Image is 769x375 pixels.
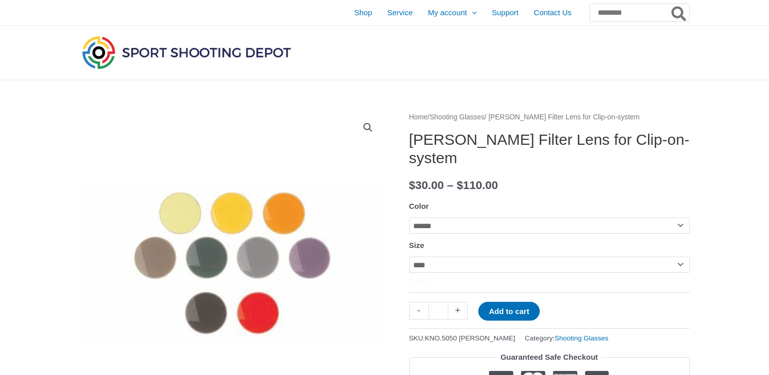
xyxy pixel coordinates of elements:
[409,111,690,124] nav: Breadcrumb
[80,34,293,71] img: Sport Shooting Depot
[409,332,515,345] span: SKU:
[428,302,448,320] input: Product quantity
[409,113,428,121] a: Home
[409,241,424,249] label: Size
[456,179,498,192] bdi: 110.00
[456,179,463,192] span: $
[525,332,608,345] span: Category:
[429,113,484,121] a: Shooting Glasses
[409,302,428,320] a: -
[497,350,602,364] legend: Guaranteed Safe Checkout
[409,202,429,210] label: Color
[669,4,689,21] button: Search
[409,179,416,192] span: $
[409,278,428,284] a: Clear options
[425,334,515,342] span: KNO.5050 [PERSON_NAME]
[359,118,377,137] a: View full-screen image gallery
[447,179,454,192] span: –
[448,302,468,320] a: +
[478,302,540,321] button: Add to cart
[409,131,690,167] h1: [PERSON_NAME] Filter Lens for Clip-on-system
[555,334,608,342] a: Shooting Glasses
[409,179,444,192] bdi: 30.00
